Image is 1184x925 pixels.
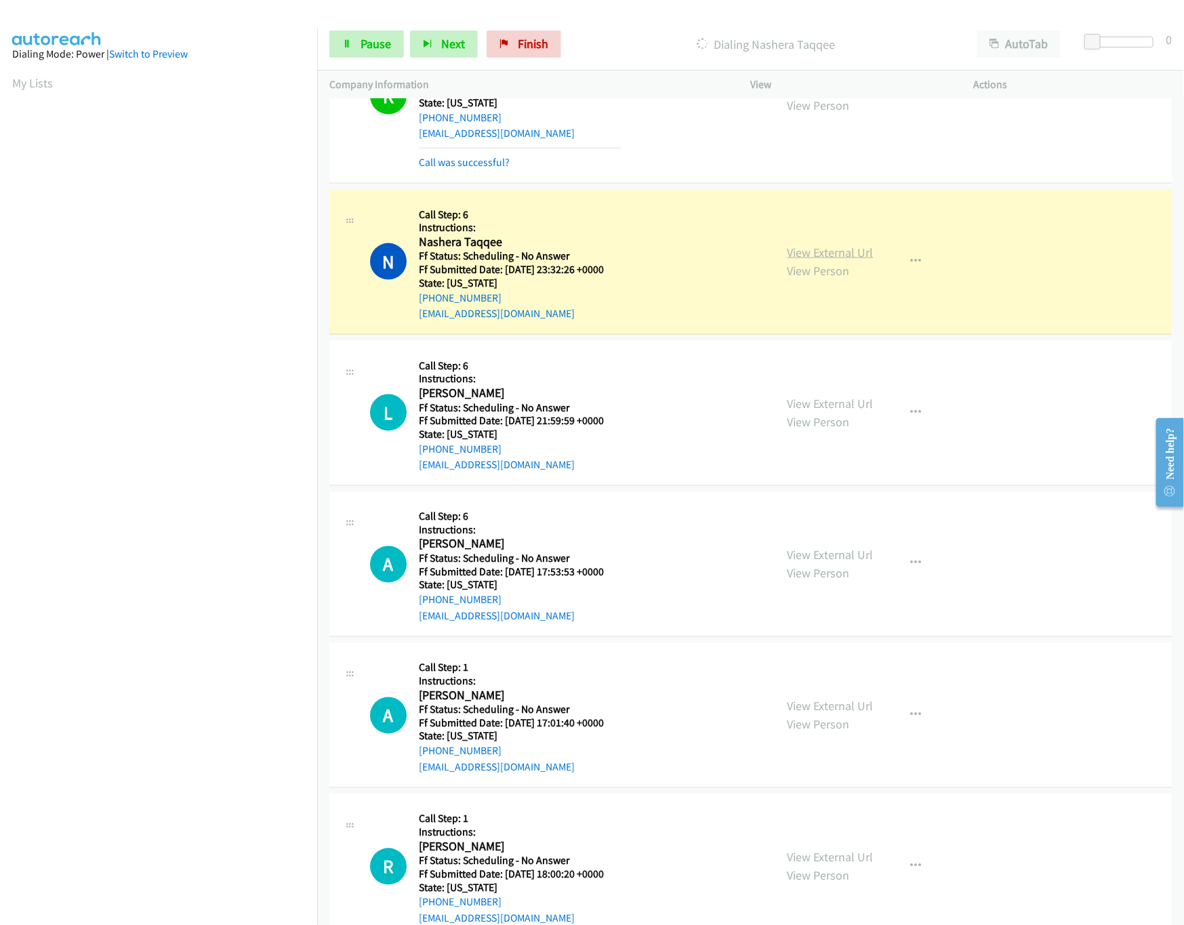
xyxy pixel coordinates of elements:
[370,243,407,280] h1: N
[419,359,621,373] h5: Call Step: 6
[361,36,391,52] span: Pause
[419,221,621,234] h5: Instructions:
[419,594,502,607] a: [PHONE_NUMBER]
[370,546,407,583] div: The call is yet to be attempted
[12,46,305,62] div: Dialing Mode: Power |
[370,394,407,431] div: The call is yet to be attempted
[419,813,621,826] h5: Call Step: 1
[419,882,621,895] h5: State: [US_STATE]
[419,307,575,320] a: [EMAIL_ADDRESS][DOMAIN_NAME]
[370,697,407,734] div: The call is yet to be attempted
[370,848,407,885] h1: R
[419,552,621,566] h5: Ff Status: Scheduling - No Answer
[370,394,407,431] h1: L
[419,249,621,263] h5: Ff Status: Scheduling - No Answer
[419,96,621,110] h5: State: [US_STATE]
[109,47,188,60] a: Switch to Preview
[419,414,621,428] h5: Ff Submitted Date: [DATE] 21:59:59 +0000
[788,699,874,714] a: View External Url
[419,826,621,840] h5: Instructions:
[419,868,621,882] h5: Ff Submitted Date: [DATE] 18:00:20 +0000
[419,458,575,471] a: [EMAIL_ADDRESS][DOMAIN_NAME]
[1166,30,1172,49] div: 0
[788,566,850,581] a: View Person
[419,579,621,592] h5: State: [US_STATE]
[419,156,510,169] a: Call was successful?
[419,276,621,290] h5: State: [US_STATE]
[419,537,621,552] h2: [PERSON_NAME]
[419,291,502,304] a: [PHONE_NUMBER]
[579,35,952,54] p: Dialing Nashera Taqqee
[329,77,727,93] p: Company Information
[419,510,621,524] h5: Call Step: 6
[788,717,850,733] a: View Person
[1091,37,1154,47] div: Delay between calls (in seconds)
[751,77,950,93] p: View
[410,30,478,58] button: Next
[419,730,621,743] h5: State: [US_STATE]
[788,850,874,865] a: View External Url
[419,896,502,909] a: [PHONE_NUMBER]
[973,77,1172,93] p: Actions
[12,75,53,91] a: My Lists
[419,675,621,688] h5: Instructions:
[419,912,575,925] a: [EMAIL_ADDRESS][DOMAIN_NAME]
[419,703,621,717] h5: Ff Status: Scheduling - No Answer
[419,263,621,276] h5: Ff Submitted Date: [DATE] 23:32:26 +0000
[419,717,621,731] h5: Ff Submitted Date: [DATE] 17:01:40 +0000
[487,30,561,58] a: Finish
[518,36,548,52] span: Finish
[419,401,621,415] h5: Ff Status: Scheduling - No Answer
[370,848,407,885] div: The call is yet to be attempted
[419,610,575,623] a: [EMAIL_ADDRESS][DOMAIN_NAME]
[419,761,575,774] a: [EMAIL_ADDRESS][DOMAIN_NAME]
[788,868,850,884] a: View Person
[370,546,407,583] h1: A
[419,524,621,537] h5: Instructions:
[977,30,1061,58] button: AutoTab
[370,697,407,734] h1: A
[419,745,502,758] a: [PHONE_NUMBER]
[419,234,621,250] h2: Nashera Taqqee
[419,566,621,579] h5: Ff Submitted Date: [DATE] 17:53:53 +0000
[419,855,621,868] h5: Ff Status: Scheduling - No Answer
[419,127,575,140] a: [EMAIL_ADDRESS][DOMAIN_NAME]
[788,396,874,411] a: View External Url
[419,688,621,704] h2: [PERSON_NAME]
[788,414,850,430] a: View Person
[419,111,502,124] a: [PHONE_NUMBER]
[419,372,621,386] h5: Instructions:
[788,263,850,279] a: View Person
[12,104,317,748] iframe: Dialpad
[329,30,404,58] a: Pause
[1145,409,1184,516] iframe: Resource Center
[788,98,850,113] a: View Person
[788,548,874,563] a: View External Url
[419,428,621,441] h5: State: [US_STATE]
[419,208,621,222] h5: Call Step: 6
[441,36,465,52] span: Next
[788,245,874,260] a: View External Url
[419,386,621,401] h2: [PERSON_NAME]
[419,443,502,455] a: [PHONE_NUMBER]
[419,840,621,855] h2: [PERSON_NAME]
[419,661,621,675] h5: Call Step: 1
